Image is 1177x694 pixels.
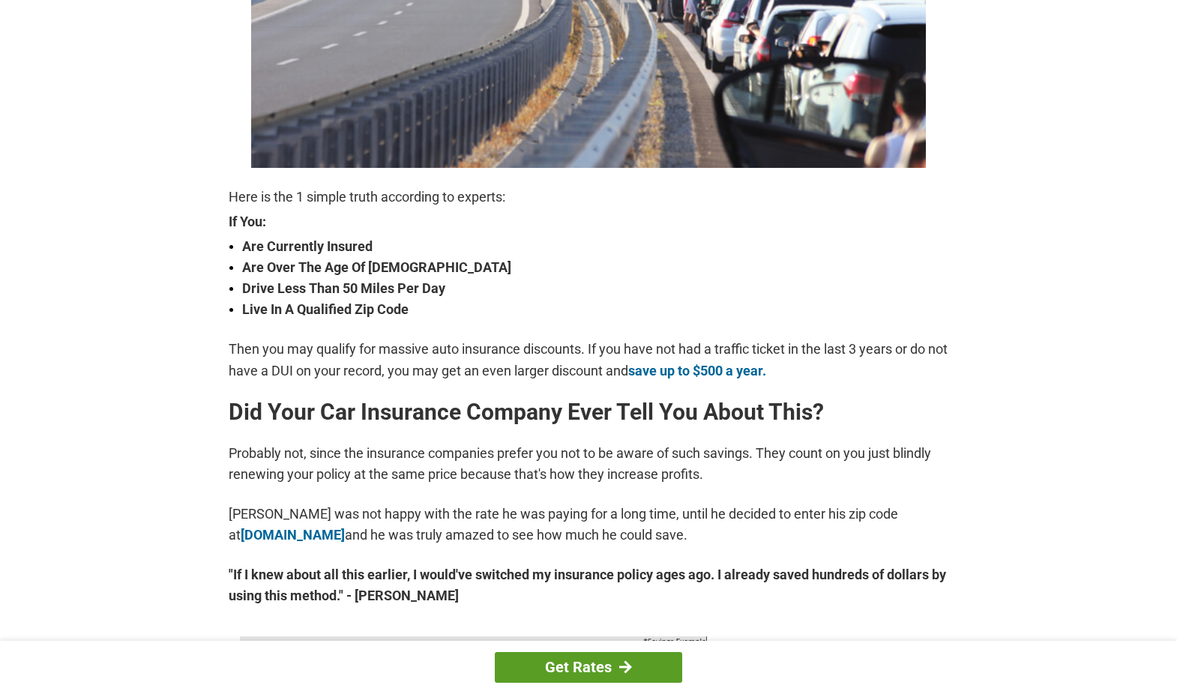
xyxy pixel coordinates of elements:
[241,527,345,543] a: [DOMAIN_NAME]
[242,257,948,278] strong: Are Over The Age Of [DEMOGRAPHIC_DATA]
[242,236,948,257] strong: Are Currently Insured
[229,564,948,606] strong: "If I knew about all this earlier, I would've switched my insurance policy ages ago. I already sa...
[229,215,948,229] strong: If You:
[242,299,948,320] strong: Live In A Qualified Zip Code
[229,339,948,381] p: Then you may qualify for massive auto insurance discounts. If you have not had a traffic ticket i...
[628,363,766,378] a: save up to $500 a year.
[229,187,948,208] p: Here is the 1 simple truth according to experts:
[229,443,948,485] p: Probably not, since the insurance companies prefer you not to be aware of such savings. They coun...
[242,278,948,299] strong: Drive Less Than 50 Miles Per Day
[495,652,682,683] a: Get Rates
[229,504,948,546] p: [PERSON_NAME] was not happy with the rate he was paying for a long time, until he decided to ente...
[229,400,948,424] h2: Did Your Car Insurance Company Ever Tell You About This?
